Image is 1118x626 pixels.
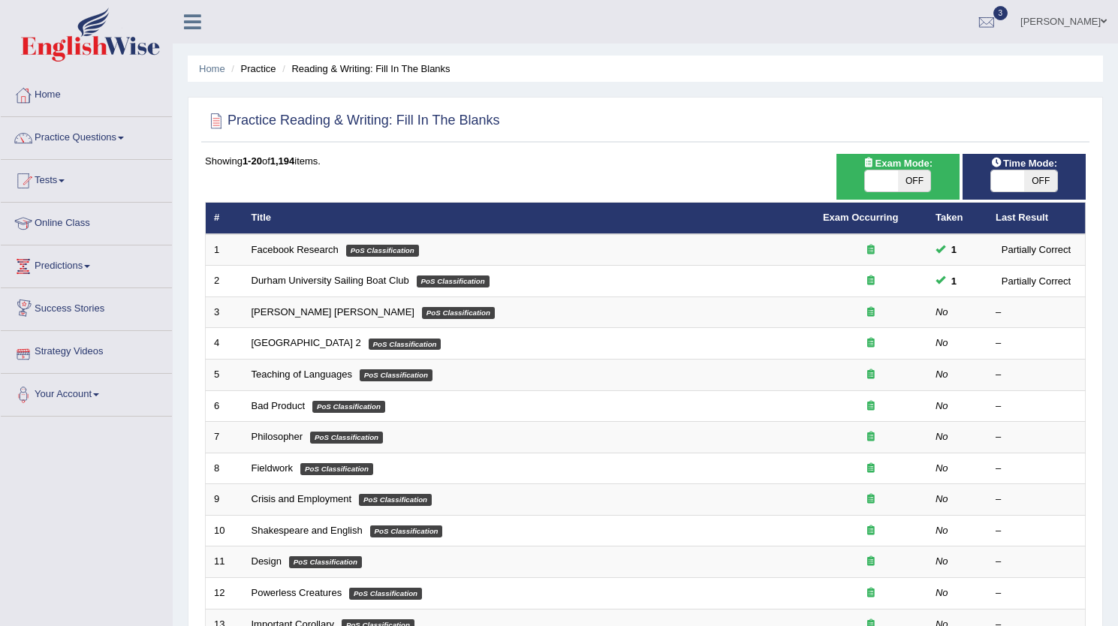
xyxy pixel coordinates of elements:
em: PoS Classification [422,307,495,319]
b: 1-20 [243,155,262,167]
div: Exam occurring question [823,243,919,257]
a: Fieldwork [252,462,294,474]
div: – [996,368,1077,382]
td: 10 [206,515,243,546]
em: No [936,431,948,442]
td: 6 [206,390,243,422]
a: Home [1,74,172,112]
th: Title [243,203,815,234]
span: Exam Mode: [857,155,938,171]
em: PoS Classification [369,339,441,351]
em: PoS Classification [346,245,419,257]
a: Shakespeare and English [252,525,363,536]
div: Exam occurring question [823,305,919,320]
div: – [996,524,1077,538]
td: 8 [206,453,243,484]
em: No [936,369,948,380]
td: 3 [206,296,243,328]
td: 7 [206,422,243,453]
div: – [996,305,1077,320]
td: 12 [206,577,243,609]
em: PoS Classification [349,588,422,600]
div: Exam occurring question [823,399,919,414]
a: Success Stories [1,288,172,326]
div: – [996,555,1077,569]
div: Exam occurring question [823,368,919,382]
div: Exam occurring question [823,555,919,569]
div: Exam occurring question [823,524,919,538]
div: – [996,399,1077,414]
a: [GEOGRAPHIC_DATA] 2 [252,337,361,348]
div: – [996,430,1077,444]
td: 11 [206,546,243,578]
a: Facebook Research [252,244,339,255]
th: Taken [927,203,987,234]
em: PoS Classification [300,463,373,475]
a: Crisis and Employment [252,493,352,504]
td: 1 [206,234,243,266]
a: Philosopher [252,431,303,442]
div: Partially Correct [996,273,1077,289]
a: Strategy Videos [1,331,172,369]
td: 5 [206,360,243,391]
em: PoS Classification [310,432,383,444]
span: 3 [993,6,1008,20]
div: – [996,336,1077,351]
em: No [936,400,948,411]
em: PoS Classification [359,494,432,506]
a: Powerless Creatures [252,587,342,598]
a: Home [199,63,225,74]
th: # [206,203,243,234]
a: Bad Product [252,400,306,411]
div: Exam occurring question [823,586,919,600]
div: – [996,492,1077,507]
a: Your Account [1,374,172,411]
a: Online Class [1,203,172,240]
div: – [996,586,1077,600]
em: PoS Classification [289,556,362,568]
em: PoS Classification [360,369,432,381]
td: 9 [206,484,243,516]
a: Durham University Sailing Boat Club [252,275,409,286]
em: No [936,462,948,474]
div: Exam occurring question [823,492,919,507]
div: – [996,462,1077,476]
em: PoS Classification [312,401,385,413]
em: No [936,525,948,536]
div: Exam occurring question [823,462,919,476]
em: No [936,337,948,348]
a: [PERSON_NAME] [PERSON_NAME] [252,306,414,318]
a: Tests [1,160,172,197]
a: Exam Occurring [823,212,898,223]
span: OFF [898,170,931,191]
span: You can still take this question [945,273,963,289]
em: PoS Classification [417,275,490,287]
span: OFF [1024,170,1057,191]
a: Design [252,555,282,567]
td: 4 [206,328,243,360]
a: Predictions [1,245,172,283]
em: No [936,555,948,567]
div: Exam occurring question [823,430,919,444]
div: Exam occurring question [823,336,919,351]
b: 1,194 [270,155,295,167]
span: Time Mode: [985,155,1063,171]
div: Showing of items. [205,154,1086,168]
a: Practice Questions [1,117,172,155]
h2: Practice Reading & Writing: Fill In The Blanks [205,110,500,132]
span: You can still take this question [945,242,963,257]
th: Last Result [987,203,1086,234]
em: No [936,587,948,598]
div: Show exams occurring in exams [836,154,960,200]
em: No [936,493,948,504]
li: Reading & Writing: Fill In The Blanks [279,62,450,76]
a: Teaching of Languages [252,369,352,380]
div: Partially Correct [996,242,1077,257]
li: Practice [228,62,276,76]
td: 2 [206,266,243,297]
div: Exam occurring question [823,274,919,288]
em: PoS Classification [370,525,443,537]
em: No [936,306,948,318]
